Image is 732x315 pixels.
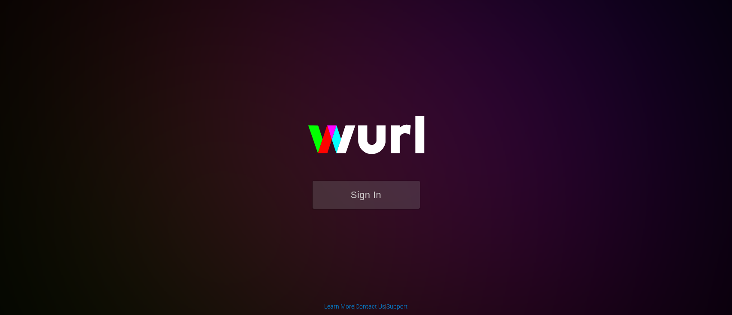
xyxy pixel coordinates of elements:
div: | | [324,302,408,311]
img: wurl-logo-on-black-223613ac3d8ba8fe6dc639794a292ebdb59501304c7dfd60c99c58986ef67473.svg [280,98,452,181]
button: Sign In [313,181,420,209]
a: Contact Us [355,303,385,310]
a: Support [386,303,408,310]
a: Learn More [324,303,354,310]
